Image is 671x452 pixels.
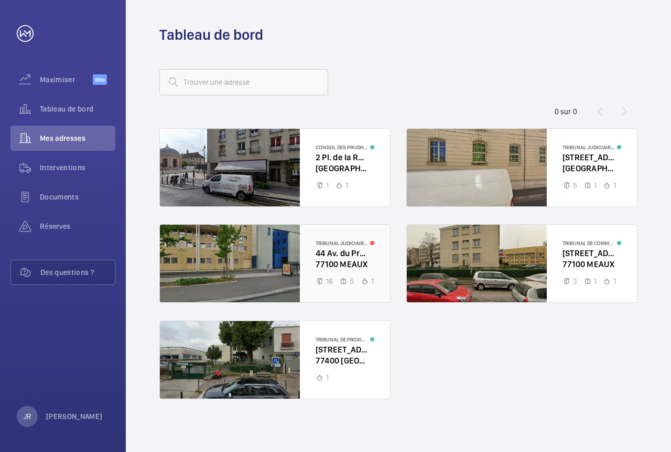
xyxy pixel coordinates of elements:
font: Interventions [40,163,86,172]
font: Réserves [40,222,71,230]
font: Bêta [95,76,105,83]
font: Mes adresses [40,134,85,142]
font: [PERSON_NAME] [46,412,103,421]
font: Documents [40,193,79,201]
font: 0 sur 0 [555,107,577,116]
font: JR [24,412,31,421]
font: Maximiser [40,75,75,84]
input: Trouver une adresse [159,69,328,95]
font: Des questions ? [40,268,94,277]
font: Tableau de bord [159,26,263,43]
font: Tableau de bord [40,105,93,113]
